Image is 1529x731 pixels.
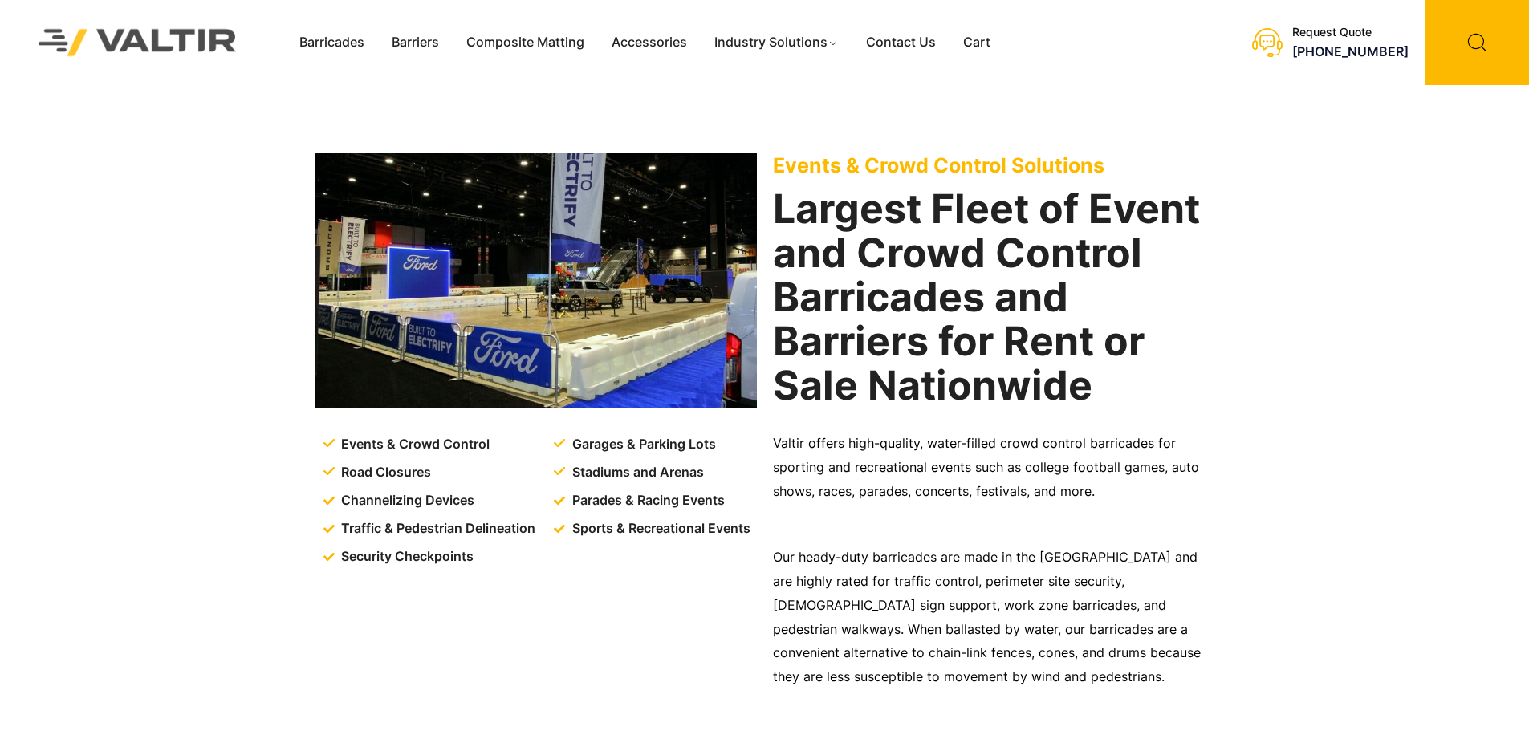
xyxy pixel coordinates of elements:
[286,30,378,55] a: Barricades
[378,30,453,55] a: Barriers
[337,545,474,569] span: Security Checkpoints
[701,30,852,55] a: Industry Solutions
[568,461,704,485] span: Stadiums and Arenas
[337,433,490,457] span: Events & Crowd Control
[568,517,750,541] span: Sports & Recreational Events
[18,8,258,76] img: Valtir Rentals
[852,30,950,55] a: Contact Us
[773,153,1214,177] p: Events & Crowd Control Solutions
[337,461,431,485] span: Road Closures
[337,517,535,541] span: Traffic & Pedestrian Delineation
[1292,26,1409,39] div: Request Quote
[1292,43,1409,59] a: [PHONE_NUMBER]
[773,546,1214,690] p: Our heady-duty barricades are made in the [GEOGRAPHIC_DATA] and are highly rated for traffic cont...
[773,187,1214,408] h2: Largest Fleet of Event and Crowd Control Barricades and Barriers for Rent or Sale Nationwide
[568,489,725,513] span: Parades & Racing Events
[773,432,1214,504] p: Valtir offers high-quality, water-filled crowd control barricades for sporting and recreational e...
[453,30,598,55] a: Composite Matting
[568,433,716,457] span: Garages & Parking Lots
[950,30,1004,55] a: Cart
[337,489,474,513] span: Channelizing Devices
[598,30,701,55] a: Accessories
